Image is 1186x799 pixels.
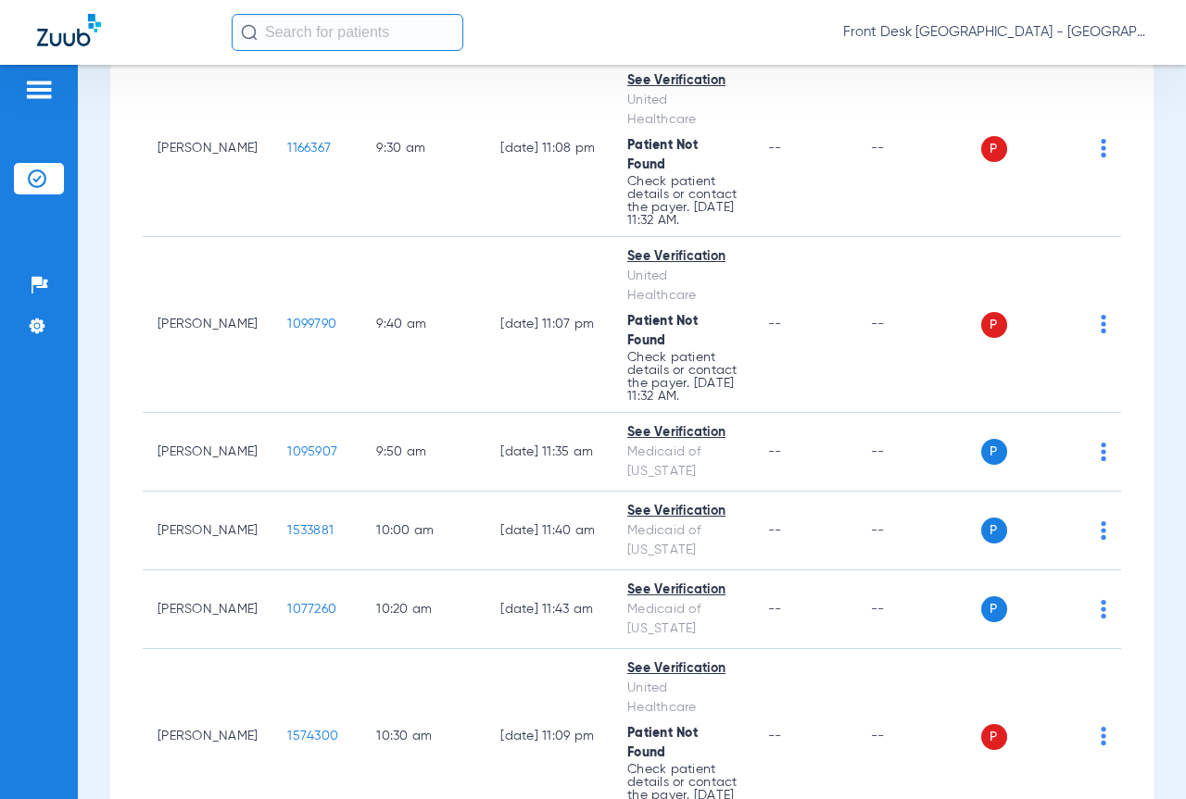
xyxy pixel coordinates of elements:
td: -- [856,61,981,237]
img: group-dot-blue.svg [1101,443,1106,461]
img: Search Icon [241,24,258,41]
div: United Healthcare [627,267,738,306]
span: P [981,724,1007,750]
div: Medicaid of [US_STATE] [627,600,738,639]
td: [PERSON_NAME] [143,237,272,413]
td: 9:30 AM [361,61,486,237]
span: Patient Not Found [627,139,698,171]
div: See Verification [627,502,738,521]
img: group-dot-blue.svg [1101,139,1106,157]
span: 1077260 [287,603,336,616]
td: 10:20 AM [361,570,486,649]
div: United Healthcare [627,679,738,718]
td: [PERSON_NAME] [143,492,272,570]
div: See Verification [627,71,738,91]
input: Search for patients [232,14,463,51]
span: 1166367 [287,142,331,155]
p: Check patient details or contact the payer. [DATE] 11:32 AM. [627,351,738,403]
span: 1099790 [287,318,336,331]
span: 1095907 [287,445,337,458]
div: Medicaid of [US_STATE] [627,521,738,560]
img: hamburger-icon [24,79,54,101]
td: -- [856,413,981,492]
span: Patient Not Found [627,727,698,759]
td: [PERSON_NAME] [143,570,272,649]
div: Medicaid of [US_STATE] [627,443,738,481]
span: 1574300 [287,730,338,743]
img: group-dot-blue.svg [1101,315,1106,333]
iframe: Chat Widget [1093,710,1186,799]
img: group-dot-blue.svg [1101,521,1106,540]
span: P [981,596,1007,622]
div: See Verification [627,247,738,267]
span: -- [768,524,782,537]
span: -- [768,730,782,743]
td: 10:00 AM [361,492,486,570]
td: [DATE] 11:35 AM [486,413,612,492]
img: Zuub Logo [37,14,101,46]
div: See Verification [627,659,738,679]
td: [DATE] 11:08 PM [486,61,612,237]
td: [DATE] 11:07 PM [486,237,612,413]
td: [PERSON_NAME] [143,61,272,237]
p: Check patient details or contact the payer. [DATE] 11:32 AM. [627,175,738,227]
div: See Verification [627,581,738,600]
td: -- [856,237,981,413]
td: 9:40 AM [361,237,486,413]
div: See Verification [627,423,738,443]
span: P [981,439,1007,465]
span: P [981,518,1007,543]
img: group-dot-blue.svg [1101,600,1106,618]
span: 1533881 [287,524,334,537]
span: -- [768,603,782,616]
span: -- [768,318,782,331]
td: [DATE] 11:43 AM [486,570,612,649]
div: United Healthcare [627,91,738,130]
span: -- [768,445,782,458]
td: -- [856,570,981,649]
td: [PERSON_NAME] [143,413,272,492]
td: [DATE] 11:40 AM [486,492,612,570]
td: -- [856,492,981,570]
span: P [981,136,1007,162]
span: Patient Not Found [627,315,698,347]
td: 9:50 AM [361,413,486,492]
span: Front Desk [GEOGRAPHIC_DATA] - [GEOGRAPHIC_DATA] | My Community Dental Centers [843,23,1149,42]
span: -- [768,142,782,155]
span: P [981,312,1007,338]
